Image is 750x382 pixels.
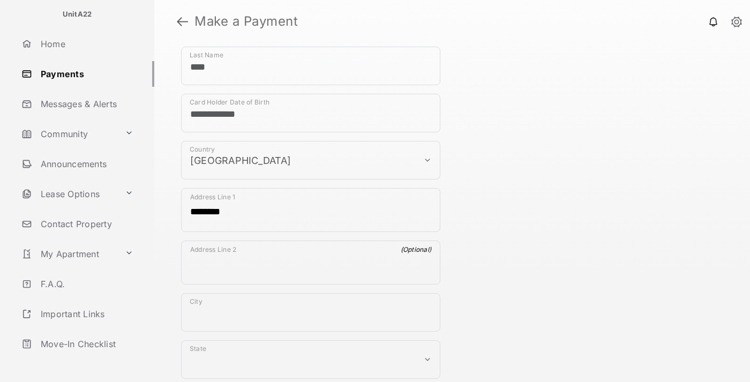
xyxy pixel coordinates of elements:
[181,241,440,284] div: payment_method_screening[postal_addresses][addressLine2]
[17,331,154,357] a: Move-In Checklist
[17,91,154,117] a: Messages & Alerts
[17,181,121,207] a: Lease Options
[17,31,154,57] a: Home
[181,141,440,179] div: payment_method_screening[postal_addresses][country]
[17,151,154,177] a: Announcements
[63,9,92,20] p: UnitA22
[181,293,440,332] div: payment_method_screening[postal_addresses][locality]
[17,271,154,297] a: F.A.Q.
[181,340,440,379] div: payment_method_screening[postal_addresses][administrativeArea]
[194,15,298,28] strong: Make a Payment
[17,241,121,267] a: My Apartment
[17,121,121,147] a: Community
[17,301,138,327] a: Important Links
[17,61,154,87] a: Payments
[181,188,440,232] div: payment_method_screening[postal_addresses][addressLine1]
[17,211,154,237] a: Contact Property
